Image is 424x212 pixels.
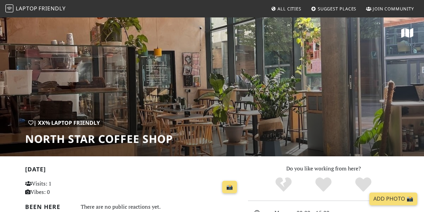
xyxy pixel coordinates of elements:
p: Visits: 1 Vibes: 0 [25,179,92,197]
h2: [DATE] [25,166,240,175]
span: Friendly [39,5,65,12]
span: All Cities [278,6,301,12]
a: LaptopFriendly LaptopFriendly [5,3,66,15]
div: There are no public reactions yet. [81,202,240,212]
h1: North Star Coffee Shop [25,132,173,145]
div: Yes [304,176,344,193]
div: Definitely! [343,176,383,193]
h2: Been here [25,203,73,210]
span: Join Community [373,6,414,12]
a: Suggest Places [308,3,359,15]
span: Suggest Places [318,6,357,12]
a: 📸 [222,181,237,194]
div: No [264,176,304,193]
img: LaptopFriendly [5,4,13,12]
span: Laptop [16,5,38,12]
a: All Cities [268,3,304,15]
p: Do you like working from here? [248,164,399,173]
a: Add Photo 📸 [369,193,417,205]
a: Join Community [363,3,417,15]
div: | XX% Laptop Friendly [25,119,103,127]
